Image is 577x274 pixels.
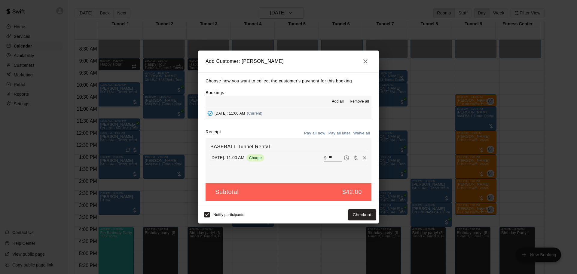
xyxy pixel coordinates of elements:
[206,108,371,119] button: Added - Collect Payment[DATE]: 11:00 AM(Current)
[351,155,360,160] span: Waive payment
[213,213,244,217] span: Notify participants
[210,155,244,161] p: [DATE]: 11:00 AM
[348,209,376,220] button: Checkout
[198,51,379,72] h2: Add Customer: [PERSON_NAME]
[352,129,371,138] button: Waive all
[215,188,239,196] h5: Subtotal
[347,97,371,106] button: Remove all
[206,109,215,118] button: Added - Collect Payment
[342,188,362,196] h5: $42.00
[350,99,369,105] span: Remove all
[327,129,352,138] button: Pay all later
[247,111,263,115] span: (Current)
[206,90,224,95] label: Bookings
[246,155,264,160] span: Charge
[215,111,245,115] span: [DATE]: 11:00 AM
[328,97,347,106] button: Add all
[332,99,344,105] span: Add all
[342,155,351,160] span: Pay later
[303,129,327,138] button: Pay all now
[210,143,367,151] h6: BASEBALL Tunnel Rental
[324,155,326,161] p: $
[360,153,369,162] button: Remove
[206,77,371,85] p: Choose how you want to collect the customer's payment for this booking
[206,129,221,138] label: Receipt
